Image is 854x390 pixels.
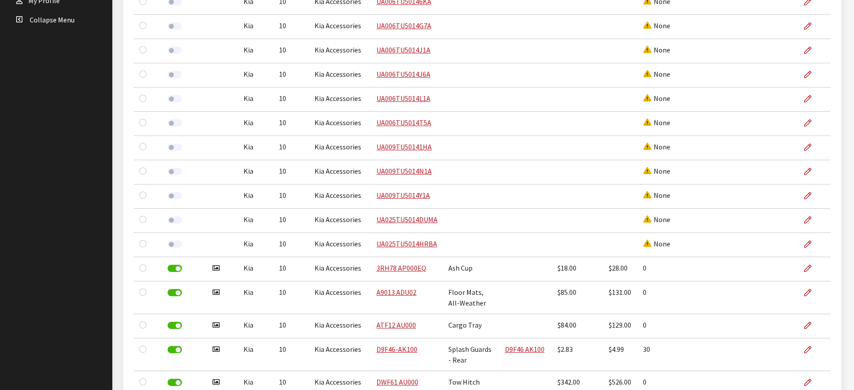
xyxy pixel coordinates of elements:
[274,63,309,88] td: 10
[168,216,182,223] label: Activate Part
[643,94,670,103] span: None
[376,45,430,54] a: UA006TU5014J1A
[168,265,182,272] label: Deactivate Part
[443,314,500,338] td: Cargo Tray
[274,257,309,281] td: 10
[309,281,371,314] td: Kia Accessories
[309,15,371,39] td: Kia Accessories
[274,338,309,371] td: 10
[309,112,371,136] td: Kia Accessories
[643,45,670,54] span: None
[637,338,688,371] td: 30
[212,346,220,353] i: Has image
[212,265,220,272] i: Has image
[274,233,309,257] td: 10
[168,22,182,30] label: Activate Part
[376,142,432,151] a: UA009TU50141HA
[603,257,637,281] td: $28.00
[168,289,182,296] label: Deactivate Part
[309,233,371,257] td: Kia Accessories
[168,322,182,329] label: Deactivate Part
[274,88,309,112] td: 10
[804,209,819,231] a: Edit Part
[238,281,274,314] td: Kia
[376,377,418,386] a: DWF61 AU000
[804,112,819,134] a: Edit Part
[376,215,438,224] a: UA025TU5014DUMA
[238,112,274,136] td: Kia
[309,136,371,160] td: Kia Accessories
[168,119,182,127] label: Activate Part
[643,191,670,200] span: None
[804,160,819,183] a: Edit Part
[238,184,274,209] td: Kia
[309,338,371,371] td: Kia Accessories
[309,39,371,63] td: Kia Accessories
[804,184,819,207] a: Edit Part
[238,15,274,39] td: Kia
[274,160,309,184] td: 10
[804,63,819,86] a: Edit Part
[309,63,371,88] td: Kia Accessories
[376,191,430,200] a: UA009TU5014Y1A
[212,322,220,329] i: Has image
[804,257,819,280] a: Edit Part
[804,136,819,158] a: Edit Part
[238,233,274,257] td: Kia
[168,168,182,175] label: Activate Part
[643,167,670,175] span: None
[274,15,309,39] td: 10
[376,345,417,354] a: D9F46-AK100
[804,314,819,337] a: Edit Part
[168,95,182,102] label: Activate Part
[505,345,544,354] a: D9F46 AK100
[603,338,637,371] td: $4.99
[309,314,371,338] td: Kia Accessories
[238,160,274,184] td: Kia
[168,346,182,353] label: Deactivate Part
[376,94,430,103] a: UA006TU5014L1A
[443,257,500,281] td: Ash Cup
[238,314,274,338] td: Kia
[238,257,274,281] td: Kia
[376,320,416,329] a: ATF12 AU000
[274,39,309,63] td: 10
[168,71,182,78] label: Activate Part
[238,136,274,160] td: Kia
[168,144,182,151] label: Activate Part
[804,39,819,61] a: Edit Part
[309,257,371,281] td: Kia Accessories
[804,233,819,255] a: Edit Part
[643,21,670,30] span: None
[376,288,416,297] a: A9013 ADU02
[168,379,182,386] label: Deactivate Part
[238,209,274,233] td: Kia
[212,379,220,386] i: Has image
[376,167,432,175] a: UA009TU5014N1A
[552,281,603,314] td: $85.00
[643,142,670,151] span: None
[376,239,437,248] a: UA025TU5014HRBA
[274,209,309,233] td: 10
[552,257,603,281] td: $18.00
[804,15,819,37] a: Edit Part
[376,21,431,30] a: UA006TU5014G7A
[309,88,371,112] td: Kia Accessories
[168,192,182,199] label: Activate Part
[238,63,274,88] td: Kia
[309,184,371,209] td: Kia Accessories
[443,338,500,371] td: Splash Guards - Rear
[274,112,309,136] td: 10
[212,289,220,296] i: Has image
[30,15,75,24] span: Collapse Menu
[637,281,688,314] td: 0
[376,263,426,272] a: 3RH78 AP000EQ
[643,215,670,224] span: None
[309,209,371,233] td: Kia Accessories
[274,281,309,314] td: 10
[274,184,309,209] td: 10
[168,241,182,248] label: Activate Part
[643,118,670,127] span: None
[168,47,182,54] label: Activate Part
[643,239,670,248] span: None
